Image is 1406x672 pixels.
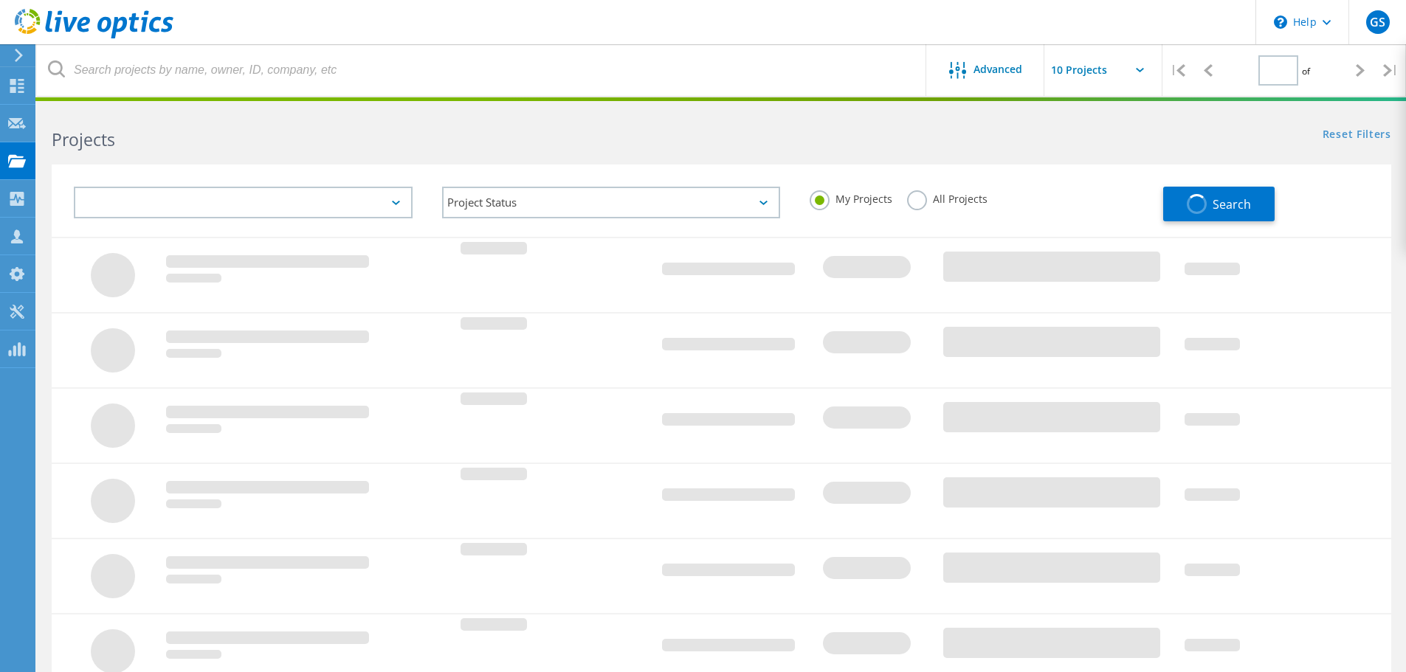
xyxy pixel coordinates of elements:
[442,187,781,218] div: Project Status
[1370,16,1385,28] span: GS
[37,44,927,96] input: Search projects by name, owner, ID, company, etc
[52,128,115,151] b: Projects
[1302,65,1310,77] span: of
[810,190,892,204] label: My Projects
[1323,129,1391,142] a: Reset Filters
[1376,44,1406,97] div: |
[1213,196,1251,212] span: Search
[973,64,1022,75] span: Advanced
[907,190,988,204] label: All Projects
[1163,187,1275,221] button: Search
[15,31,173,41] a: Live Optics Dashboard
[1162,44,1193,97] div: |
[1274,15,1287,29] svg: \n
